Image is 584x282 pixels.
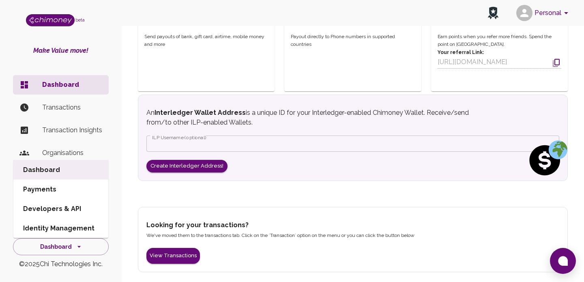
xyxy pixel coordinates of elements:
li: Dashboard [13,160,108,180]
p: Dashboard [42,80,102,90]
img: social spend [527,140,567,181]
span: We've moved them to the transactions tab. Click on the `Transaction` option on the menu or you ca... [146,232,414,238]
span: Send payouts of bank, gift card, airtime, mobile money and more [144,33,268,49]
p: Transaction Insights [42,125,102,135]
button: Dashboard [13,238,109,256]
p: Organisations [42,148,102,158]
strong: Your referral Link: [438,50,484,55]
span: Payout directly to Phone numbers in supported countries [291,33,414,49]
button: Open chat window [550,248,576,274]
button: View Transactions [146,248,200,264]
li: Payments [13,180,108,199]
button: account of current user [513,2,574,24]
button: Create Interledger Address! [146,160,228,172]
p: Transactions [42,103,102,112]
li: Identity Management [13,219,108,238]
img: Logo [26,14,75,26]
li: Developers & API [13,199,108,219]
label: ILP Username (optional) [152,134,206,141]
div: Earn points when you refer more friends. Spend the point on [GEOGRAPHIC_DATA]. [438,33,561,69]
strong: Interledger Wallet Address [155,109,246,116]
span: beta [75,17,85,22]
strong: Looking for your transactions? [146,221,249,229]
p: An is a unique ID for your Interledger-enabled Chimoney Wallet. Receive/send from/to other ILP-en... [146,108,490,127]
